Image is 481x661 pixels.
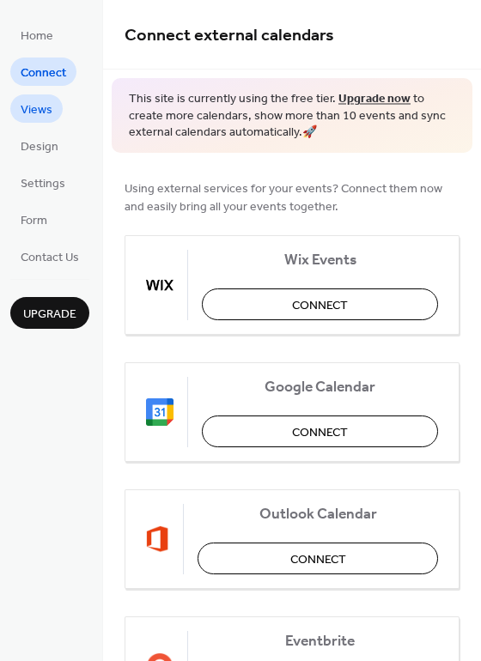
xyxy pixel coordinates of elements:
[202,251,438,269] span: Wix Events
[292,423,348,441] span: Connect
[21,138,58,156] span: Design
[21,64,66,82] span: Connect
[21,212,47,230] span: Form
[10,58,76,86] a: Connect
[21,27,53,45] span: Home
[21,101,52,119] span: Views
[10,168,76,197] a: Settings
[10,242,89,270] a: Contact Us
[125,179,460,215] span: Using external services for your events? Connect them now and easily bring all your events together.
[10,94,63,123] a: Views
[202,288,438,320] button: Connect
[338,88,411,111] a: Upgrade now
[129,91,455,142] span: This site is currently using the free tier. to create more calendars, show more than 10 events an...
[290,550,346,568] span: Connect
[146,398,174,426] img: google
[23,306,76,324] span: Upgrade
[198,505,438,523] span: Outlook Calendar
[202,378,438,396] span: Google Calendar
[10,131,69,160] a: Design
[198,543,438,574] button: Connect
[125,19,334,52] span: Connect external calendars
[202,632,438,650] span: Eventbrite
[202,415,438,447] button: Connect
[10,297,89,329] button: Upgrade
[146,271,174,299] img: wix
[21,249,79,267] span: Contact Us
[21,175,65,193] span: Settings
[10,21,64,49] a: Home
[10,205,58,233] a: Form
[292,296,348,314] span: Connect
[146,525,169,553] img: outlook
